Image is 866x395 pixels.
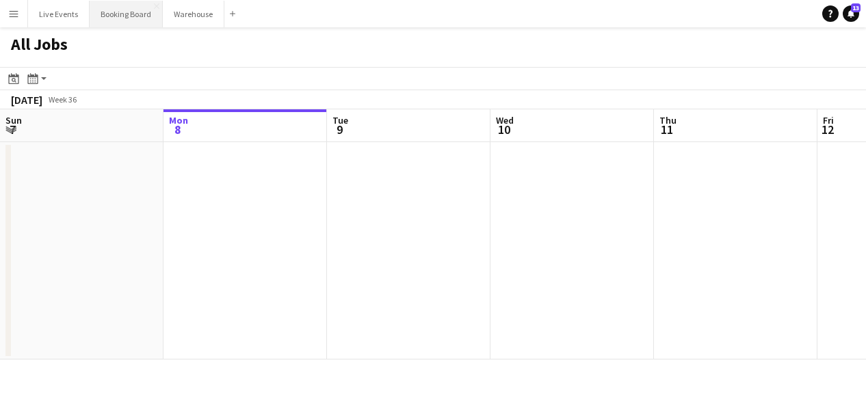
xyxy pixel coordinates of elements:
span: 11 [657,122,677,137]
div: [DATE] [11,93,42,107]
span: Tue [332,114,348,126]
span: Mon [169,114,188,126]
span: 12 [821,122,834,137]
span: Week 36 [45,94,79,105]
span: Wed [496,114,514,126]
span: 9 [330,122,348,137]
button: Warehouse [163,1,224,27]
span: 10 [494,122,514,137]
span: 13 [851,3,861,12]
button: Live Events [28,1,90,27]
button: Booking Board [90,1,163,27]
span: Thu [659,114,677,126]
a: 13 [843,5,859,22]
span: Sun [5,114,22,126]
span: Fri [823,114,834,126]
span: 7 [3,122,22,137]
span: 8 [167,122,188,137]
